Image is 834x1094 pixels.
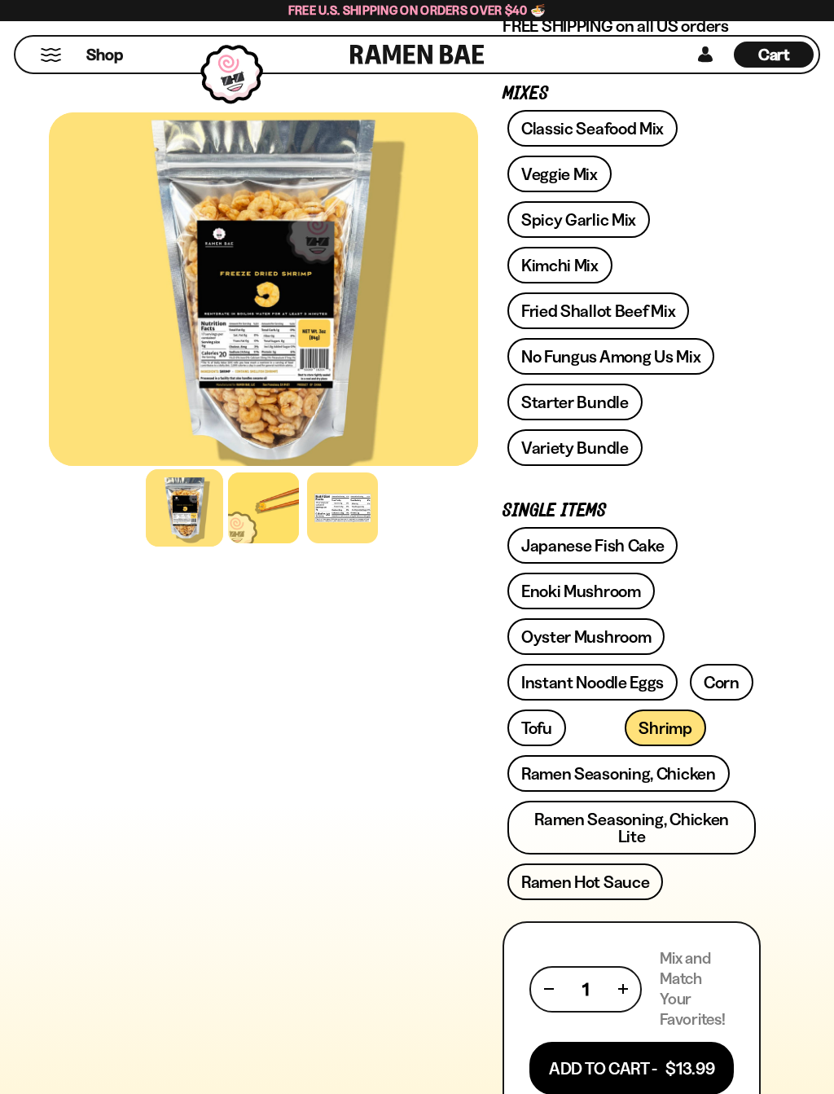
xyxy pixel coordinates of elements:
a: Spicy Garlic Mix [507,201,650,238]
a: Ramen Seasoning, Chicken Lite [507,801,757,855]
span: 1 [582,979,589,1000]
span: Shop [86,44,123,66]
a: Corn [690,664,753,701]
a: Enoki Mushroom [507,573,655,609]
span: Free U.S. Shipping on Orders over $40 🍜 [288,2,546,18]
a: Shop [86,42,123,68]
p: Single Items [503,503,761,519]
a: Instant Noodle Eggs [507,664,678,701]
div: Cart [734,37,814,72]
a: Ramen Seasoning, Chicken [507,755,730,792]
p: Mix and Match Your Favorites! [660,948,734,1030]
a: Ramen Hot Sauce [507,863,664,900]
p: Mixes [503,86,761,102]
a: Veggie Mix [507,156,612,192]
button: Mobile Menu Trigger [40,48,62,62]
span: Cart [758,45,790,64]
a: Oyster Mushroom [507,618,665,655]
a: No Fungus Among Us Mix [507,338,714,375]
a: Starter Bundle [507,384,643,420]
a: Classic Seafood Mix [507,110,678,147]
a: Japanese Fish Cake [507,527,678,564]
a: Fried Shallot Beef Mix [507,292,689,329]
a: Variety Bundle [507,429,643,466]
a: Tofu [507,710,566,746]
a: Kimchi Mix [507,247,612,283]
